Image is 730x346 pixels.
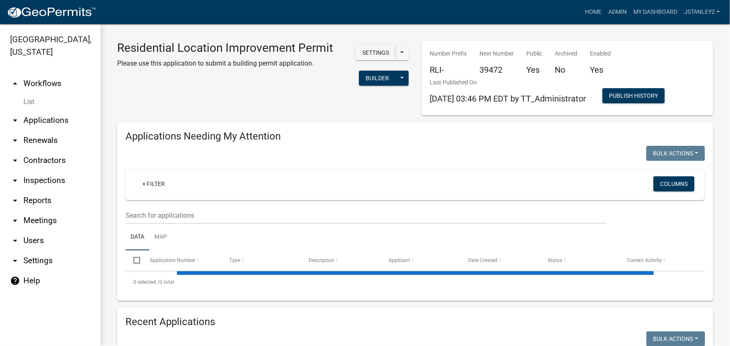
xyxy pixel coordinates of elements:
[126,316,705,328] h4: Recent Applications
[468,257,497,263] span: Date Created
[430,94,587,104] span: [DATE] 03:46 PM EDT by TT_Administrator
[10,276,20,286] i: help
[460,250,540,270] datatable-header-cell: Date Created
[309,257,334,263] span: Description
[10,135,20,145] i: arrow_drop_down
[480,49,514,58] p: Next Number
[590,65,611,75] h5: Yes
[133,279,159,285] span: 0 selected /
[430,65,467,75] h5: RLI-
[10,176,20,186] i: arrow_drop_down
[10,256,20,266] i: arrow_drop_down
[126,272,705,293] div: 0 total
[150,257,195,263] span: Application Number
[548,257,562,263] span: Status
[10,216,20,226] i: arrow_drop_down
[628,257,662,263] span: Current Activity
[221,250,301,270] datatable-header-cell: Type
[126,250,141,270] datatable-header-cell: Select
[555,49,578,58] p: Archived
[480,65,514,75] h5: 39472
[229,257,240,263] span: Type
[126,130,705,142] h4: Applications Needing My Attention
[653,176,694,191] button: Columns
[646,146,705,161] button: Bulk Actions
[359,71,396,86] button: Builder
[527,65,543,75] h5: Yes
[10,79,20,89] i: arrow_drop_up
[117,41,333,55] h3: Residential Location Improvement Permit
[555,65,578,75] h5: No
[630,4,681,20] a: My Dashboard
[389,257,410,263] span: Applicant
[620,250,699,270] datatable-header-cell: Current Activity
[126,224,149,251] a: Data
[136,176,172,191] a: + Filter
[10,155,20,165] i: arrow_drop_down
[590,49,611,58] p: Enabled
[149,224,172,251] a: Map
[356,45,396,60] button: Settings
[126,207,606,224] input: Search for applications
[10,196,20,206] i: arrow_drop_down
[430,78,587,87] p: Last Published On
[605,4,630,20] a: Admin
[540,250,619,270] datatable-header-cell: Status
[681,4,723,20] a: jstanley2
[527,49,543,58] p: Public
[602,88,665,103] button: Publish History
[581,4,605,20] a: Home
[141,250,221,270] datatable-header-cell: Application Number
[10,236,20,246] i: arrow_drop_down
[381,250,460,270] datatable-header-cell: Applicant
[301,250,380,270] datatable-header-cell: Description
[117,59,333,69] p: Please use this application to submit a building permit application.
[430,49,467,58] p: Number Prefix
[10,115,20,125] i: arrow_drop_down
[602,93,665,100] wm-modal-confirm: Workflow Publish History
